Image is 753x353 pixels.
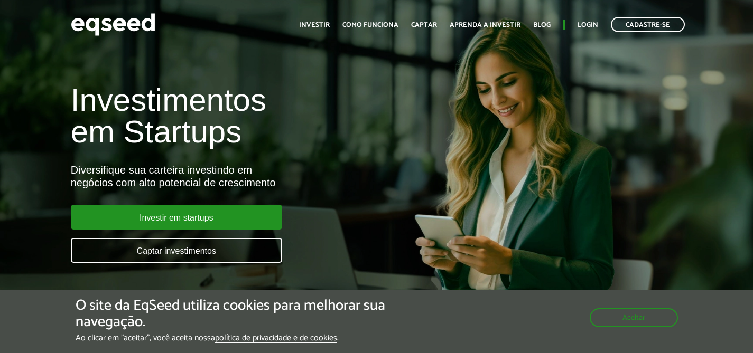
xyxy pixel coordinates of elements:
button: Aceitar [590,308,678,327]
a: Blog [533,22,551,28]
a: Aprenda a investir [450,22,520,28]
a: Captar investimentos [71,238,282,263]
a: Captar [411,22,437,28]
p: Ao clicar em "aceitar", você aceita nossa . [76,333,437,343]
h1: Investimentos em Startups [71,84,432,148]
div: Diversifique sua carteira investindo em negócios com alto potencial de crescimento [71,164,432,189]
img: EqSeed [71,11,155,39]
h5: O site da EqSeed utiliza cookies para melhorar sua navegação. [76,298,437,330]
a: Cadastre-se [611,17,685,32]
a: Investir [299,22,330,28]
a: Como funciona [342,22,398,28]
a: Login [578,22,598,28]
a: política de privacidade e de cookies [215,334,337,343]
a: Investir em startups [71,205,282,230]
